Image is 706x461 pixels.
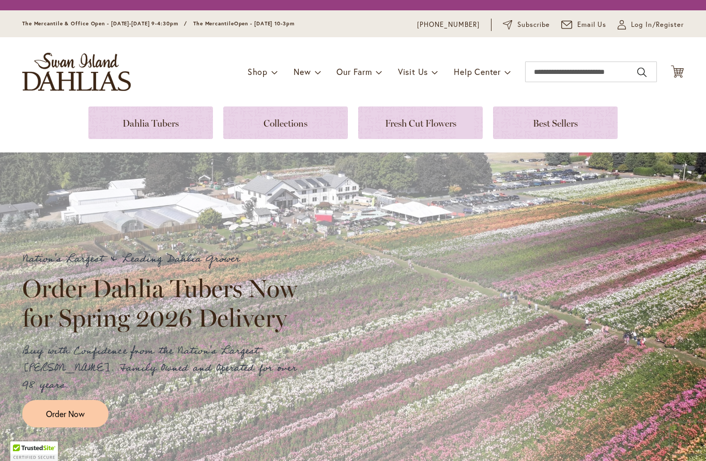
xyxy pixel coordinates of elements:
span: Help Center [454,66,501,77]
a: Log In/Register [618,20,684,30]
span: Shop [248,66,268,77]
span: Subscribe [517,20,550,30]
span: Order Now [46,408,85,420]
h2: Order Dahlia Tubers Now for Spring 2026 Delivery [22,274,306,332]
p: Buy with Confidence from the Nation's Largest [PERSON_NAME]. Family Owned and Operated for over 9... [22,343,306,394]
span: New [294,66,311,77]
span: Email Us [577,20,607,30]
a: Order Now [22,400,109,427]
a: Email Us [561,20,607,30]
span: Visit Us [398,66,428,77]
button: Search [637,64,647,81]
p: Nation's Largest & Leading Dahlia Grower [22,251,306,268]
span: The Mercantile & Office Open - [DATE]-[DATE] 9-4:30pm / The Mercantile [22,20,234,27]
span: Open - [DATE] 10-3pm [234,20,295,27]
a: store logo [22,53,131,91]
a: [PHONE_NUMBER] [417,20,480,30]
span: Our Farm [336,66,372,77]
a: Subscribe [503,20,550,30]
span: Log In/Register [631,20,684,30]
